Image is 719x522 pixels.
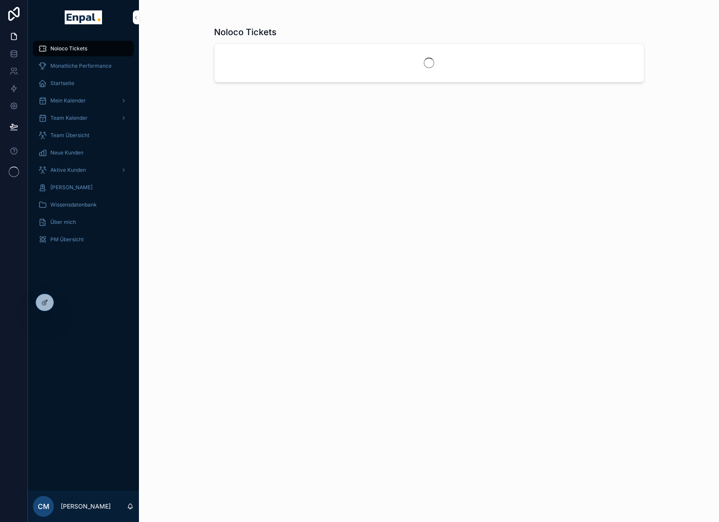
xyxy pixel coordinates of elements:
span: [PERSON_NAME] [50,184,92,191]
a: Noloco Tickets [33,41,134,56]
span: Neue Kunden [50,149,83,156]
a: Über mich [33,214,134,230]
a: Neue Kunden [33,145,134,161]
span: CM [38,501,49,512]
span: Aktive Kunden [50,167,86,174]
a: PM Übersicht [33,232,134,247]
a: Startseite [33,76,134,91]
span: Monatliche Performance [50,62,112,69]
a: Aktive Kunden [33,162,134,178]
p: [PERSON_NAME] [61,502,111,511]
a: Mein Kalender [33,93,134,108]
a: Monatliche Performance [33,58,134,74]
span: PM Übersicht [50,236,84,243]
span: Über mich [50,219,76,226]
h1: Noloco Tickets [214,26,277,38]
span: Noloco Tickets [50,45,87,52]
span: Startseite [50,80,74,87]
a: Wissensdatenbank [33,197,134,213]
img: App logo [65,10,102,24]
span: Wissensdatenbank [50,201,97,208]
a: [PERSON_NAME] [33,180,134,195]
span: Team Übersicht [50,132,89,139]
div: scrollable content [28,35,139,259]
a: Team Übersicht [33,128,134,143]
span: Mein Kalender [50,97,86,104]
span: Team Kalender [50,115,88,121]
a: Team Kalender [33,110,134,126]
